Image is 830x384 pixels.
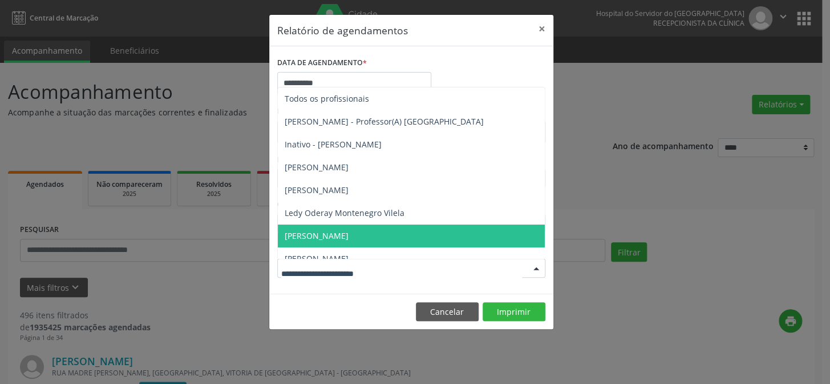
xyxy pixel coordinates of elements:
h5: Relatório de agendamentos [277,23,408,38]
button: Imprimir [483,302,545,322]
button: Cancelar [416,302,479,322]
span: Inativo - [PERSON_NAME] [285,139,382,150]
label: DATA DE AGENDAMENTO [277,54,367,72]
span: Ledy Oderay Montenegro Vilela [285,207,404,218]
span: Todos os profissionais [285,93,369,104]
span: [PERSON_NAME] [285,253,349,264]
span: [PERSON_NAME] [285,185,349,195]
span: [PERSON_NAME] [285,230,349,241]
span: [PERSON_NAME] [285,162,349,173]
button: Close [531,15,553,43]
span: [PERSON_NAME] - Professor(A) [GEOGRAPHIC_DATA] [285,116,484,127]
